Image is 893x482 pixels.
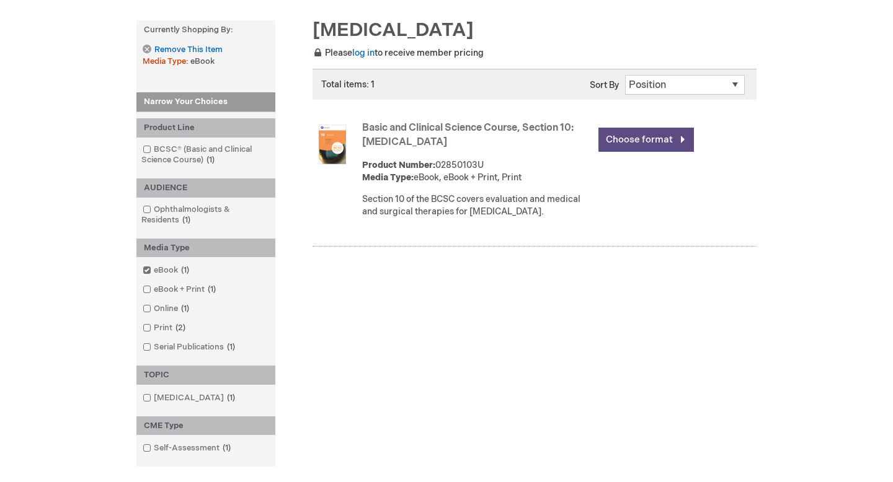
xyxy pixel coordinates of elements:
div: 02850103U eBook, eBook + Print, Print [362,159,592,184]
span: 1 [205,284,219,294]
span: 2 [172,323,189,333]
div: CME Type [136,416,275,436]
a: Choose format [598,128,694,152]
span: Please to receive member pricing [313,48,484,58]
img: Basic and Clinical Science Course, Section 10: Glaucoma [313,125,352,164]
a: Ophthalmologists & Residents1 [140,204,272,226]
span: 1 [203,155,218,165]
span: 1 [220,443,234,453]
label: Sort By [590,80,619,90]
span: 1 [179,215,193,225]
span: Media Type [143,56,190,66]
span: [MEDICAL_DATA] [313,19,474,42]
span: Total items: 1 [321,79,375,90]
div: TOPIC [136,366,275,385]
span: eBook [190,56,215,66]
div: Section 10 of the BCSC covers evaluation and medical and surgical therapies for [MEDICAL_DATA]. [362,193,592,218]
span: Remove This Item [154,44,223,56]
a: Serial Publications1 [140,341,240,353]
div: Product Line [136,118,275,138]
span: 1 [224,393,238,403]
span: 1 [178,304,192,313]
a: eBook1 [140,265,194,276]
a: Self-Assessment1 [140,442,236,454]
a: log in [352,48,375,58]
a: eBook + Print1 [140,284,221,296]
strong: Currently Shopping by: [136,20,275,40]
a: Print2 [140,322,190,334]
div: AUDIENCE [136,178,275,198]
a: Basic and Clinical Science Course, Section 10: [MEDICAL_DATA] [362,122,574,148]
span: 1 [178,265,192,275]
span: 1 [224,342,238,352]
strong: Narrow Your Choices [136,92,275,112]
strong: Media Type: [362,172,414,183]
strong: Product Number: [362,160,435,170]
a: BCSC® (Basic and Clinical Science Course)1 [140,144,272,166]
a: Remove This Item [143,45,222,55]
div: Media Type [136,239,275,258]
a: Online1 [140,303,194,315]
a: [MEDICAL_DATA]1 [140,392,240,404]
